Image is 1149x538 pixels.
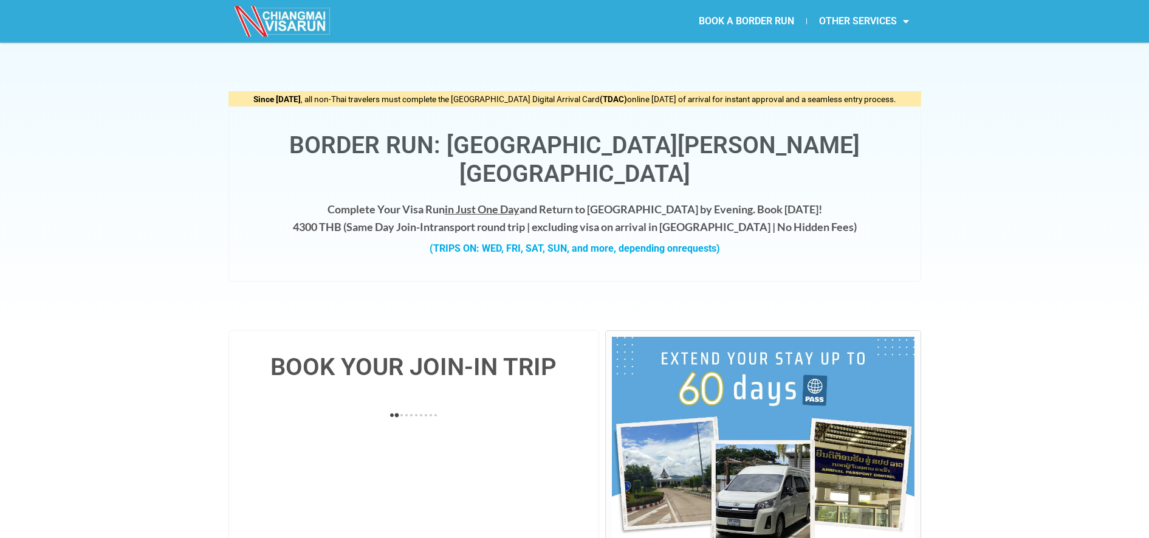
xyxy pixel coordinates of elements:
[600,94,627,104] strong: (TDAC)
[575,7,921,35] nav: Menu
[678,243,720,254] span: requests)
[807,7,921,35] a: OTHER SERVICES
[241,355,587,379] h4: BOOK YOUR JOIN-IN TRIP
[346,220,430,233] strong: Same Day Join-In
[253,94,301,104] strong: Since [DATE]
[253,94,896,104] span: , all non-Thai travelers must complete the [GEOGRAPHIC_DATA] Digital Arrival Card online [DATE] o...
[687,7,806,35] a: BOOK A BORDER RUN
[445,202,520,216] span: in Just One Day
[241,131,908,188] h1: Border Run: [GEOGRAPHIC_DATA][PERSON_NAME][GEOGRAPHIC_DATA]
[241,201,908,236] h4: Complete Your Visa Run and Return to [GEOGRAPHIC_DATA] by Evening. Book [DATE]! 4300 THB ( transp...
[430,243,720,254] strong: (TRIPS ON: WED, FRI, SAT, SUN, and more, depending on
